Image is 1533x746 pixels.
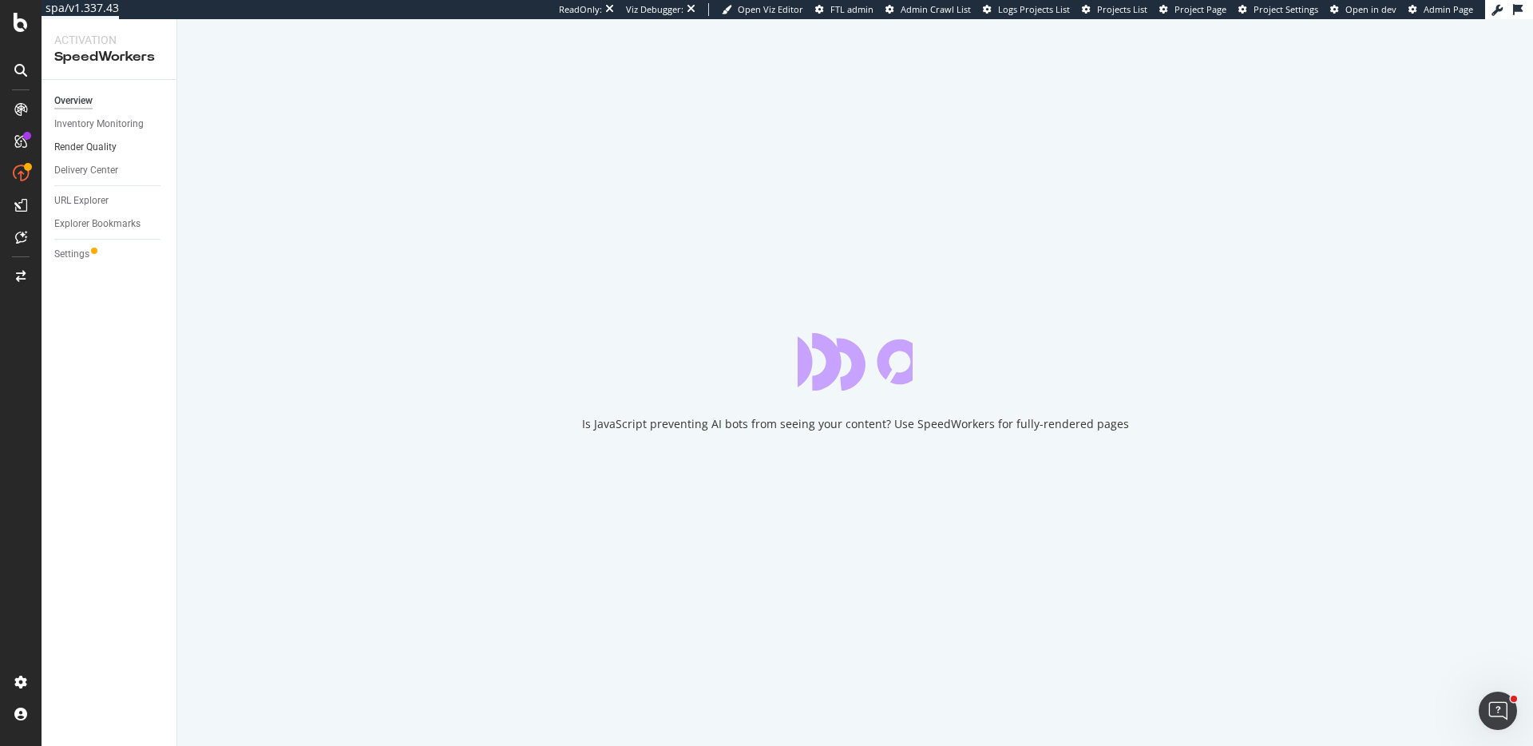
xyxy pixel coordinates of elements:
a: Overview [54,93,165,109]
span: Open in dev [1345,3,1396,15]
div: Overview [54,93,93,109]
a: Open in dev [1330,3,1396,16]
span: Project Settings [1254,3,1318,15]
a: Logs Projects List [983,3,1070,16]
div: Explorer Bookmarks [54,216,141,232]
a: Open Viz Editor [722,3,803,16]
a: Project Page [1159,3,1226,16]
div: URL Explorer [54,192,109,209]
a: Projects List [1082,3,1147,16]
div: Is JavaScript preventing AI bots from seeing your content? Use SpeedWorkers for fully-rendered pages [582,416,1129,432]
div: Delivery Center [54,162,118,179]
span: Admin Crawl List [901,3,971,15]
span: Logs Projects List [998,3,1070,15]
div: Settings [54,246,89,263]
span: Open Viz Editor [738,3,803,15]
span: FTL admin [830,3,873,15]
div: Viz Debugger: [626,3,683,16]
span: Projects List [1097,3,1147,15]
a: Project Settings [1238,3,1318,16]
div: Inventory Monitoring [54,116,144,133]
div: Render Quality [54,139,117,156]
a: FTL admin [815,3,873,16]
iframe: Intercom live chat [1479,692,1517,730]
div: animation [798,333,913,391]
div: Activation [54,32,164,48]
a: Admin Crawl List [885,3,971,16]
div: SpeedWorkers [54,48,164,66]
a: Explorer Bookmarks [54,216,165,232]
a: Admin Page [1408,3,1473,16]
a: Settings [54,246,165,263]
div: ReadOnly: [559,3,602,16]
a: Delivery Center [54,162,165,179]
span: Admin Page [1424,3,1473,15]
a: Inventory Monitoring [54,116,165,133]
a: URL Explorer [54,192,165,209]
span: Project Page [1175,3,1226,15]
a: Render Quality [54,139,165,156]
